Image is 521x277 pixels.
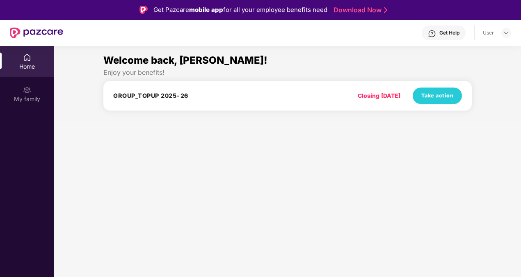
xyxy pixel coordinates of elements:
div: Get Pazcare for all your employee benefits need [153,5,327,15]
div: Enjoy your benefits! [103,68,472,77]
div: User [483,30,494,36]
div: Get Help [439,30,459,36]
img: svg+xml;base64,PHN2ZyBpZD0iRHJvcGRvd24tMzJ4MzIiIHhtbG5zPSJodHRwOi8vd3d3LnczLm9yZy8yMDAwL3N2ZyIgd2... [503,30,510,36]
span: Take action [421,92,454,100]
h4: GROUP_TOPUP 2025-26 [113,92,188,100]
img: Logo [139,6,148,14]
div: Closing [DATE] [358,91,400,100]
strong: mobile app [189,6,223,14]
span: Welcome back, [PERSON_NAME]! [103,54,267,66]
img: svg+xml;base64,PHN2ZyBpZD0iSG9tZSIgeG1sbnM9Imh0dHA6Ly93d3cudzMub3JnLzIwMDAvc3ZnIiB3aWR0aD0iMjAiIG... [23,53,31,62]
img: svg+xml;base64,PHN2ZyBpZD0iSGVscC0zMngzMiIgeG1sbnM9Imh0dHA6Ly93d3cudzMub3JnLzIwMDAvc3ZnIiB3aWR0aD... [428,30,436,38]
button: Take action [413,88,462,104]
a: Download Now [334,6,385,14]
img: Stroke [384,6,387,14]
img: svg+xml;base64,PHN2ZyB3aWR0aD0iMjAiIGhlaWdodD0iMjAiIHZpZXdCb3g9IjAgMCAyMCAyMCIgZmlsbD0ibm9uZSIgeG... [23,86,31,94]
img: New Pazcare Logo [10,28,63,38]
